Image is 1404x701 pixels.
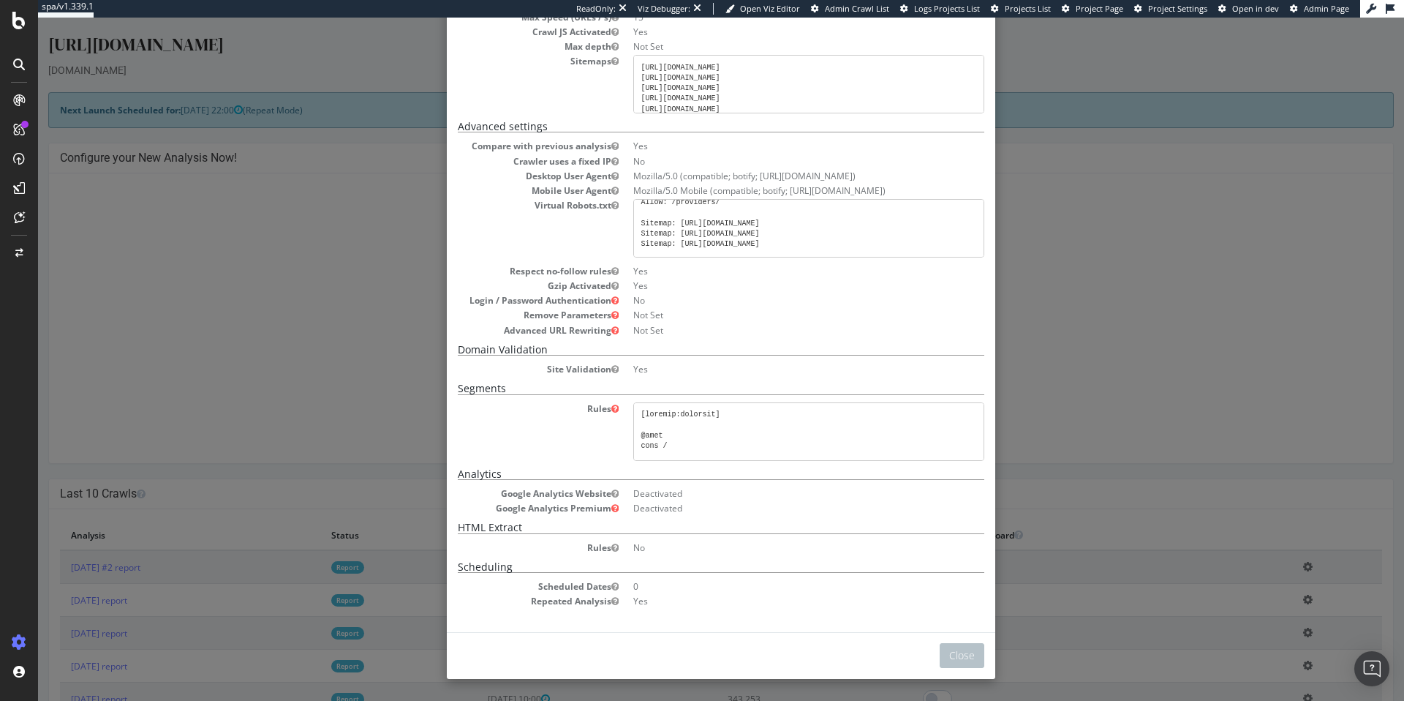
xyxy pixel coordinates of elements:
dt: Compare with previous analysis [420,122,581,135]
dd: 0 [595,563,946,575]
span: Open in dev [1232,3,1279,14]
a: Admin Crawl List [811,3,889,15]
a: Logs Projects List [900,3,980,15]
div: Open Intercom Messenger [1354,651,1389,686]
span: Open Viz Editor [740,3,800,14]
h5: Analytics [420,451,946,462]
dd: No [595,277,946,289]
dd: Mozilla/5.0 Mobile (compatible; botify; [URL][DOMAIN_NAME]) [595,167,946,179]
h5: Advanced settings [420,103,946,115]
dd: Mozilla/5.0 (compatible; botify; [URL][DOMAIN_NAME]) [595,152,946,165]
button: Close [902,626,946,651]
span: Projects List [1005,3,1051,14]
dt: Scheduled Dates [420,563,581,575]
a: Open in dev [1218,3,1279,15]
dt: Mobile User Agent [420,167,581,179]
dd: Not Set [595,291,946,304]
dt: Repeated Analysis [420,577,581,590]
h5: Scheduling [420,544,946,555]
a: Open Viz Editor [725,3,800,15]
dd: Yes [595,8,946,20]
dd: Deactivated [595,484,946,497]
pre: [loremip:dolorsit] @amet cons / @adipis-elitsed doei /tempor-incidid/* @utlaboree/doloremagn ALI ... [595,385,946,443]
dd: Yes [595,247,946,260]
dd: No [595,524,946,536]
dd: Yes [595,122,946,135]
a: Admin Page [1290,3,1349,15]
h5: Domain Validation [420,326,946,338]
dt: Site Validation [420,345,581,358]
dt: Gzip Activated [420,262,581,274]
dt: Rules [420,385,581,397]
pre: [URL][DOMAIN_NAME] [URL][DOMAIN_NAME] [URL][DOMAIN_NAME] [URL][DOMAIN_NAME] [URL][DOMAIN_NAME] [U... [595,37,946,96]
dt: Advanced URL Rewriting [420,307,581,319]
dd: Not Set [595,307,946,319]
h5: Segments [420,365,946,377]
div: ReadOnly: [576,3,616,15]
dt: Crawl JS Activated [420,8,581,20]
dt: Google Analytics Premium [420,484,581,497]
dd: Yes [595,262,946,274]
span: Logs Projects List [914,3,980,14]
dd: Yes [595,345,946,358]
span: Project Settings [1148,3,1207,14]
dd: No [595,138,946,150]
dt: Rules [420,524,581,536]
a: Projects List [991,3,1051,15]
span: Project Page [1076,3,1123,14]
dt: Login / Password Authentication [420,277,581,289]
dt: Max depth [420,23,581,35]
a: Project Settings [1134,3,1207,15]
a: Project Page [1062,3,1123,15]
span: Admin Page [1304,3,1349,14]
dt: Desktop User Agent [420,152,581,165]
dd: Yes [595,577,946,590]
dt: Sitemaps [420,37,581,50]
dt: Virtual Robots.txt [420,181,581,194]
dt: Crawler uses a fixed IP [420,138,581,150]
dd: Deactivated [595,470,946,482]
div: Viz Debugger: [638,3,690,15]
dt: Respect no-follow rules [420,247,581,260]
span: Admin Crawl List [825,3,889,14]
pre: User-agent: * Disallow: /assets/Icon/ Disallow: /api/v2/help_center/ # Allow all crawlers for tes... [595,181,946,240]
dd: Not Set [595,23,946,35]
dt: Google Analytics Website [420,470,581,482]
dt: Remove Parameters [420,291,581,304]
h5: HTML Extract [420,504,946,516]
